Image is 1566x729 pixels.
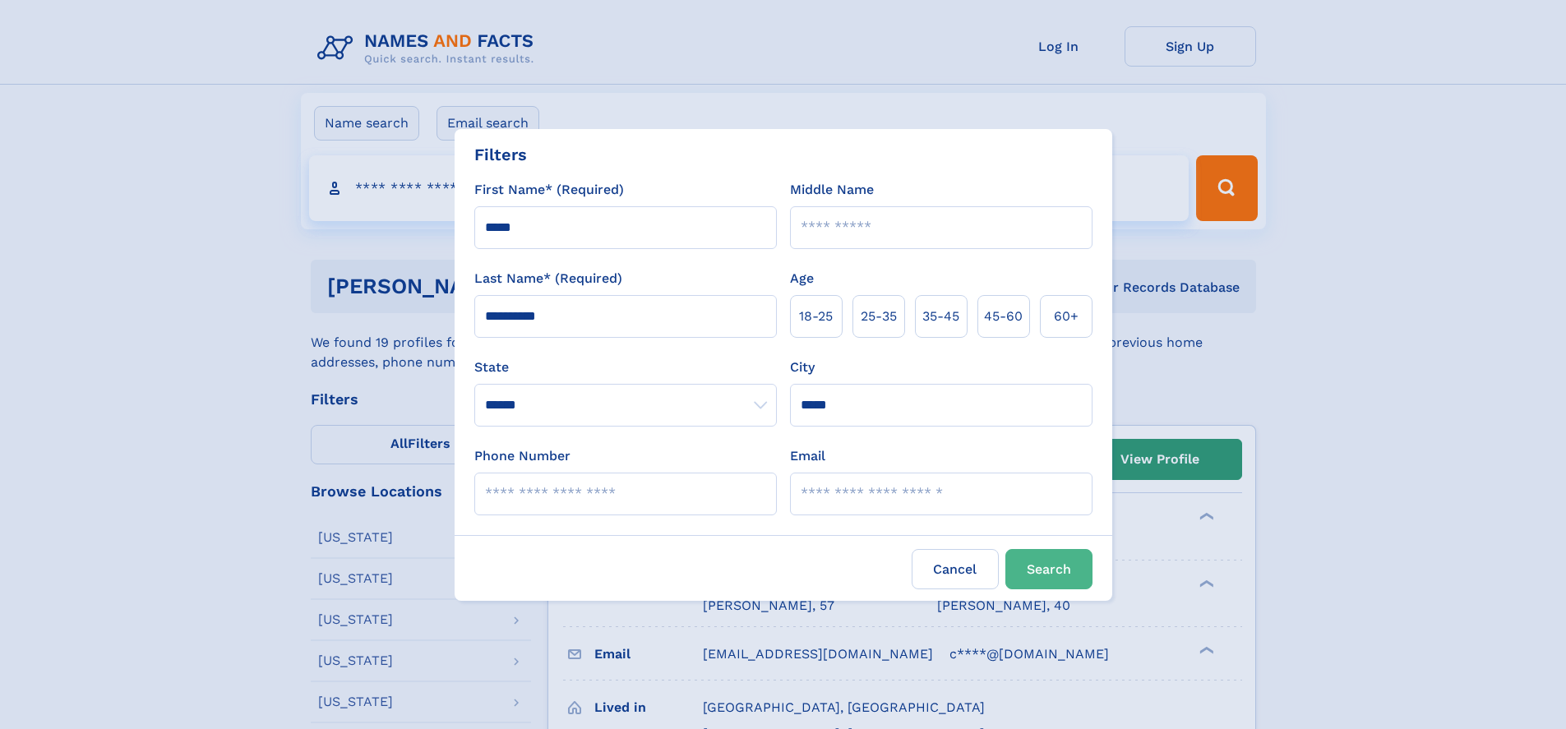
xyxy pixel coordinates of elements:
[474,142,527,167] div: Filters
[790,180,874,200] label: Middle Name
[790,358,815,377] label: City
[790,269,814,288] label: Age
[474,358,777,377] label: State
[790,446,825,466] label: Email
[1005,549,1093,589] button: Search
[474,446,571,466] label: Phone Number
[861,307,897,326] span: 25‑35
[474,180,624,200] label: First Name* (Required)
[474,269,622,288] label: Last Name* (Required)
[984,307,1023,326] span: 45‑60
[912,549,999,589] label: Cancel
[1054,307,1079,326] span: 60+
[922,307,959,326] span: 35‑45
[799,307,833,326] span: 18‑25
